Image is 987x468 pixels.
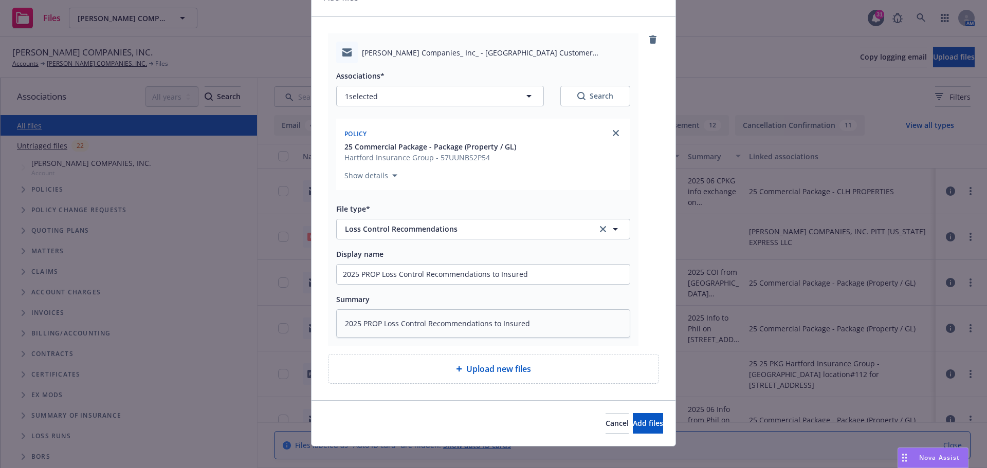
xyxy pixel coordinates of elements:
[344,129,367,138] span: Policy
[336,71,385,81] span: Associations*
[606,413,629,434] button: Cancel
[336,219,630,239] button: Loss Control Recommendationsclear selection
[336,294,370,304] span: Summary
[647,33,659,46] a: remove
[898,448,911,467] div: Drag to move
[345,91,378,102] span: 1 selected
[336,309,630,338] textarea: 2025 PROP Loss Control Recommendations to Insured
[577,92,586,100] svg: Search
[362,47,630,58] span: [PERSON_NAME] Companies_ Inc_ - [GEOGRAPHIC_DATA] Customer Engagement Letter - Risk Engineering R...
[606,418,629,428] span: Cancel
[345,223,583,234] span: Loss Control Recommendations
[898,447,968,468] button: Nova Assist
[919,453,960,462] span: Nova Assist
[466,363,531,375] span: Upload new files
[597,223,609,235] a: clear selection
[633,413,663,434] button: Add files
[340,170,401,182] button: Show details
[344,141,516,152] button: 25 Commercial Package - Package (Property / GL)
[560,86,630,106] button: SearchSearch
[328,354,659,384] div: Upload new files
[336,249,383,259] span: Display name
[633,418,663,428] span: Add files
[577,91,613,101] div: Search
[336,204,370,214] span: File type*
[337,265,630,284] input: Add display name here...
[610,127,622,139] a: close
[336,86,544,106] button: 1selected
[344,152,516,163] span: Hartford Insurance Group - 57UUNBS2P54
